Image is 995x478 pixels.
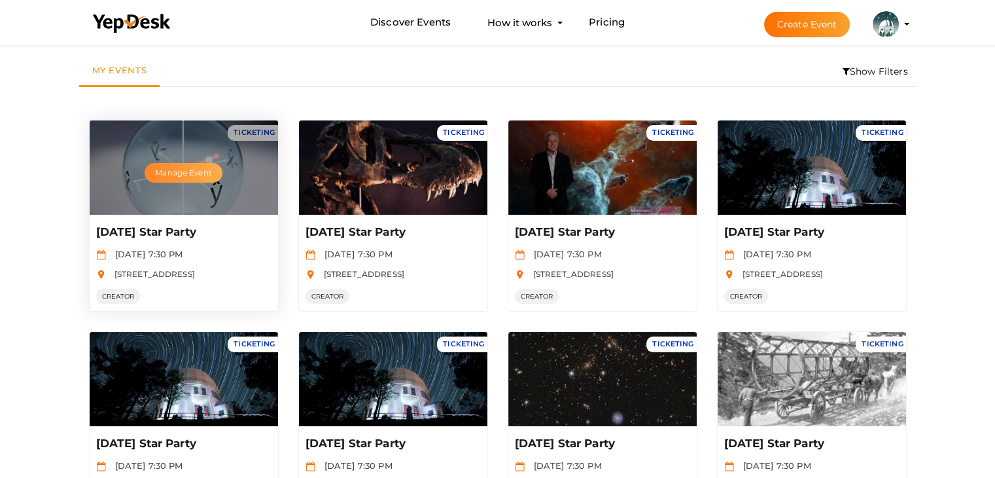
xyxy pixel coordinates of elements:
span: CREATOR [724,289,769,304]
p: [DATE] Star Party [96,225,268,240]
span: [DATE] 7:30 PM [318,249,393,259]
span: [STREET_ADDRESS] [736,269,823,279]
img: location.svg [305,270,315,280]
img: location.svg [724,270,734,280]
img: location.svg [96,270,106,280]
span: [STREET_ADDRESS] [108,269,195,279]
img: location.svg [515,270,525,280]
img: calendar.svg [305,250,315,260]
img: calendar.svg [724,462,734,471]
span: [DATE] 7:30 PM [737,460,811,471]
span: [DATE] 7:30 PM [318,460,393,471]
span: [DATE] 7:30 PM [109,460,183,471]
p: [DATE] Star Party [305,225,478,240]
button: Create Event [764,12,850,37]
li: Show Filters [834,56,916,86]
button: How it works [483,10,556,35]
img: calendar.svg [515,250,525,260]
img: calendar.svg [515,462,525,471]
span: CREATOR [305,289,350,304]
span: My Events [92,65,147,75]
p: [DATE] Star Party [96,436,268,452]
a: My Events [79,56,160,87]
p: [DATE] Star Party [724,225,896,240]
img: KH323LD6_small.jpeg [873,11,899,37]
span: [STREET_ADDRESS] [317,269,404,279]
a: Discover Events [370,10,451,35]
button: Manage Event [145,163,222,183]
span: [DATE] 7:30 PM [527,460,602,471]
span: [DATE] 7:30 PM [737,249,811,259]
span: [DATE] 7:30 PM [109,249,183,259]
img: calendar.svg [96,250,106,260]
p: [DATE] Star Party [515,436,687,452]
span: CREATOR [96,289,141,304]
img: calendar.svg [305,462,315,471]
p: [DATE] Star Party [305,436,478,452]
span: [DATE] 7:30 PM [527,249,602,259]
img: calendar.svg [724,250,734,260]
span: CREATOR [515,289,559,304]
img: calendar.svg [96,462,106,471]
a: Pricing [589,10,625,35]
p: [DATE] Star Party [724,436,896,452]
p: [DATE] Star Party [515,225,687,240]
span: [STREET_ADDRESS] [527,269,614,279]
